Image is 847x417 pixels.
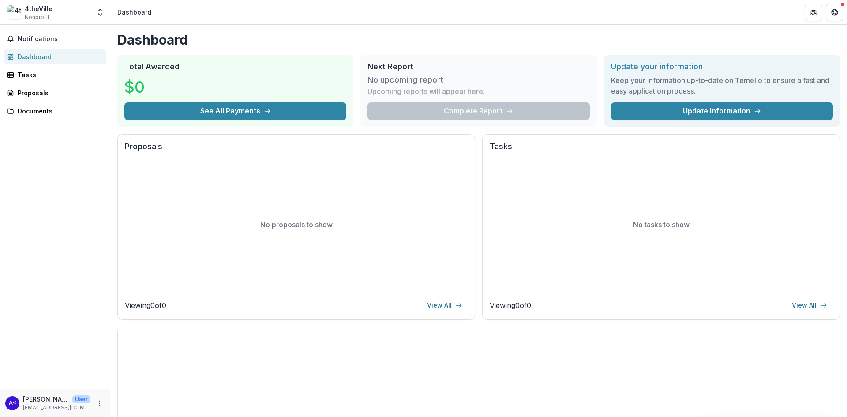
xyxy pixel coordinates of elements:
[117,32,840,48] h1: Dashboard
[611,75,833,96] h3: Keep your information up-to-date on Temelio to ensure a fast and easy application process.
[367,75,443,85] h3: No upcoming report
[260,219,333,230] p: No proposals to show
[633,219,690,230] p: No tasks to show
[4,86,106,100] a: Proposals
[18,106,99,116] div: Documents
[124,62,346,71] h2: Total Awarded
[18,70,99,79] div: Tasks
[125,142,468,158] h2: Proposals
[94,4,106,21] button: Open entity switcher
[422,298,468,312] a: View All
[4,49,106,64] a: Dashboard
[23,404,90,412] p: [EMAIL_ADDRESS][DOMAIN_NAME]
[25,4,52,13] div: 4theVille
[7,5,21,19] img: 4theVille
[18,52,99,61] div: Dashboard
[124,75,191,99] h3: $0
[72,395,90,403] p: User
[125,300,166,311] p: Viewing 0 of 0
[9,400,16,406] div: Aaron Williams <4thevillestl@gmail.com>
[611,62,833,71] h2: Update your information
[18,35,103,43] span: Notifications
[23,394,69,404] p: [PERSON_NAME] <[EMAIL_ADDRESS][DOMAIN_NAME]>
[4,68,106,82] a: Tasks
[94,398,105,409] button: More
[25,13,49,21] span: Nonprofit
[124,102,346,120] button: See All Payments
[490,300,531,311] p: Viewing 0 of 0
[367,86,485,97] p: Upcoming reports will appear here.
[367,62,589,71] h2: Next Report
[787,298,832,312] a: View All
[114,6,155,19] nav: breadcrumb
[490,142,832,158] h2: Tasks
[117,8,151,17] div: Dashboard
[805,4,822,21] button: Partners
[611,102,833,120] a: Update Information
[826,4,843,21] button: Get Help
[18,88,99,98] div: Proposals
[4,104,106,118] a: Documents
[4,32,106,46] button: Notifications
